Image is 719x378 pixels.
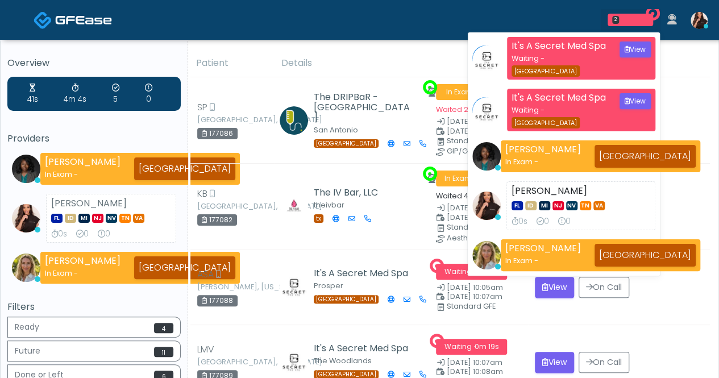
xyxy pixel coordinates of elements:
[12,204,40,232] img: Jillian Horne
[593,201,605,210] span: VA
[134,256,235,279] div: [GEOGRAPHIC_DATA]
[314,188,380,198] h5: The IV Bar, LLC
[154,323,173,333] span: 4
[92,214,103,223] span: NJ
[65,214,76,223] span: ID
[447,283,503,292] span: [DATE] 10:05am
[447,235,532,242] div: Aesthetic GFE Qs
[447,292,502,301] span: [DATE] 10:07am
[197,268,214,281] span: ASA
[436,284,521,292] small: Date Created
[314,295,379,304] span: [GEOGRAPHIC_DATA]
[436,264,507,280] span: Waiting ·
[512,105,606,115] div: Waiting -
[133,214,144,223] span: VA
[51,197,127,210] strong: [PERSON_NAME]
[275,49,528,77] th: Details
[7,58,181,68] h5: Overview
[474,342,498,351] span: 0m 19s
[447,117,503,126] span: [DATE] 10:03am
[314,281,343,290] small: Prosper
[27,82,38,105] div: Average Wait Time
[595,244,696,267] div: [GEOGRAPHIC_DATA]
[12,254,40,282] img: Kacey Cornell
[314,92,413,123] h5: The DRIPBaR - [GEOGRAPHIC_DATA]
[280,106,308,135] img: Michael Nelson
[505,242,581,255] strong: [PERSON_NAME]
[436,128,521,135] small: Scheduled Time
[447,303,532,310] div: Standard GFE
[314,139,379,148] span: [GEOGRAPHIC_DATA]
[280,192,308,220] img: Amy Stinnett
[436,191,475,201] small: Waited 41s
[601,9,660,31] a: 2
[45,268,120,279] div: In Exam -
[537,216,549,227] div: Exams Completed
[197,284,260,290] small: [PERSON_NAME], [US_STATE]
[514,119,577,127] small: [GEOGRAPHIC_DATA]
[447,148,532,155] div: GIP/GLP-1 Questions
[447,126,503,136] span: [DATE] 10:04am
[197,343,214,356] span: LMV
[436,293,521,301] small: Scheduled Time
[314,125,358,135] small: San Antonio
[447,358,502,367] span: [DATE] 10:07am
[620,41,651,57] button: View
[512,201,523,210] span: FL
[314,356,372,365] small: The Woodlands
[472,142,501,171] img: Rukayat Bojuwon
[472,97,501,126] img: Amanda Creel
[505,143,581,156] strong: [PERSON_NAME]
[112,82,119,105] div: Exams Completed
[51,214,63,223] span: FL
[197,295,238,306] div: 177088
[134,157,235,180] div: [GEOGRAPHIC_DATA]
[197,128,238,139] div: 177086
[7,340,181,362] button: Future11
[197,359,260,365] small: [GEOGRAPHIC_DATA], [US_STATE]
[12,155,40,183] img: Rukayat Bojuwon
[436,339,507,355] span: Waiting ·
[447,138,532,144] div: Standard GFE
[55,14,112,26] img: Docovia
[580,201,591,210] span: TN
[34,1,112,38] a: Docovia
[280,272,308,301] img: Amanda Creel
[197,117,260,123] small: [GEOGRAPHIC_DATA], [US_STATE]
[197,214,237,226] div: 177082
[64,82,86,105] div: Average Review Time
[436,205,521,212] small: Date Created
[189,49,275,77] th: Patient
[45,169,120,180] div: In Exam -
[512,184,587,197] strong: [PERSON_NAME]
[447,203,501,213] span: [DATE] 9:54am
[512,53,606,64] div: Waiting -
[505,156,581,167] div: In Exam -
[98,229,110,240] div: Extended Exams
[539,201,550,210] span: MI
[691,12,708,29] img: Jillian Horne
[280,347,308,376] img: Amanda Creel
[436,105,488,114] small: Waited 2m 31s
[436,359,521,367] small: Date Created
[314,214,323,223] span: tx
[472,192,501,220] img: Jillian Horne
[525,201,537,210] span: ID
[595,145,696,168] div: [GEOGRAPHIC_DATA]
[447,213,503,222] span: [DATE] 10:02am
[436,214,521,222] small: Scheduled Time
[7,302,181,312] h5: Filters
[620,93,651,109] button: View
[535,352,574,373] button: View
[558,216,571,227] div: Extended Exams
[45,155,120,168] strong: [PERSON_NAME]
[566,201,577,210] span: NV
[78,214,90,223] span: MI
[512,91,606,104] strong: It's A Secret Med Spa
[76,229,89,240] div: Exams Completed
[51,229,67,240] div: Average Review Time
[447,367,503,376] span: [DATE] 10:08am
[552,201,564,210] span: NJ
[472,45,501,74] img: Amanda Creel
[314,268,413,279] h5: It's A Secret Med Spa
